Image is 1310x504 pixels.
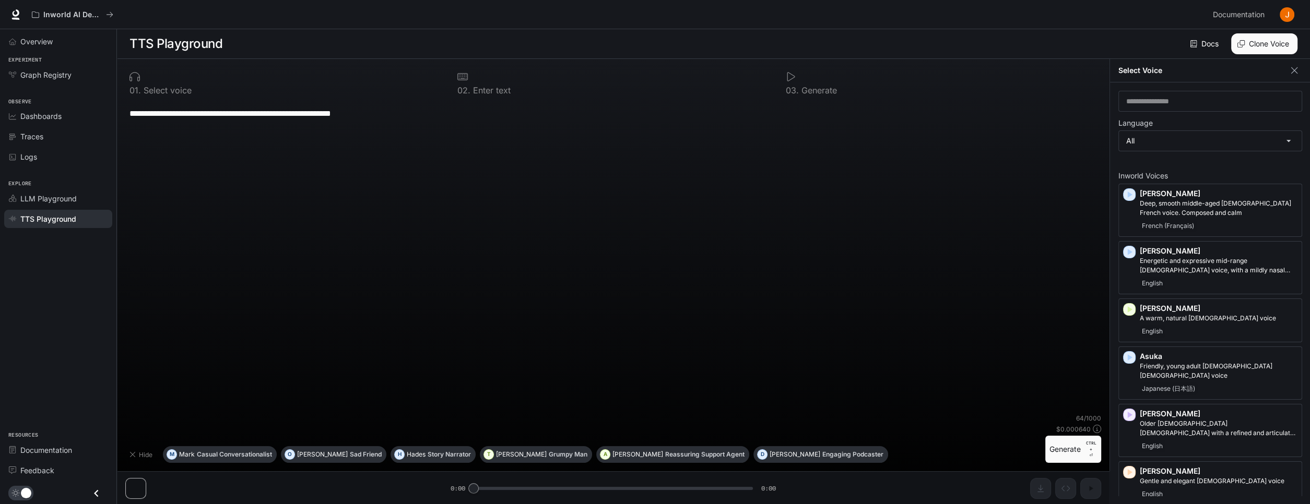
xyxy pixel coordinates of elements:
p: Asuka [1140,351,1297,362]
p: Enter text [470,86,511,94]
button: A[PERSON_NAME]Reassuring Support Agent [596,446,749,463]
a: Dashboards [4,107,112,125]
p: Select voice [141,86,192,94]
span: Documentation [1213,8,1265,21]
span: English [1140,488,1165,500]
a: Overview [4,32,112,51]
button: Close drawer [85,483,108,504]
p: Engaging Podcaster [822,451,883,458]
button: O[PERSON_NAME]Sad Friend [281,446,386,463]
p: Generate [799,86,837,94]
button: User avatar [1277,4,1297,25]
a: Graph Registry [4,66,112,84]
span: Dark mode toggle [21,487,31,498]
div: M [167,446,176,463]
p: Casual Conversationalist [197,451,272,458]
p: 0 1 . [129,86,141,94]
p: Older British male with a refined and articulate voice [1140,419,1297,438]
p: [PERSON_NAME] [1140,246,1297,256]
span: TTS Playground [20,213,76,224]
h1: TTS Playground [129,33,222,54]
span: English [1140,325,1165,338]
div: A [600,446,610,463]
span: Japanese (日本語) [1140,382,1197,395]
p: 0 3 . [786,86,799,94]
p: Inworld AI Demos [43,10,102,19]
p: 0 2 . [457,86,470,94]
button: GenerateCTRL +⏎ [1045,436,1101,463]
p: [PERSON_NAME] [297,451,348,458]
button: All workspaces [27,4,118,25]
p: [PERSON_NAME] [496,451,547,458]
button: HHadesStory Narrator [391,446,476,463]
a: Docs [1188,33,1223,54]
p: Deep, smooth middle-aged male French voice. Composed and calm [1140,199,1297,218]
p: Hades [407,451,426,458]
span: Overview [20,36,53,47]
p: [PERSON_NAME] [1140,409,1297,419]
p: [PERSON_NAME] [1140,303,1297,314]
span: Logs [20,151,37,162]
a: Logs [4,148,112,166]
p: A warm, natural female voice [1140,314,1297,323]
div: All [1119,131,1302,151]
p: Friendly, young adult Japanese female voice [1140,362,1297,380]
a: Documentation [1209,4,1272,25]
p: $ 0.000640 [1056,425,1091,434]
div: D [758,446,767,463]
p: [PERSON_NAME] [1140,188,1297,199]
button: MMarkCasual Conversationalist [163,446,277,463]
p: Inworld Voices [1118,172,1302,179]
div: O [285,446,294,463]
button: T[PERSON_NAME]Grumpy Man [480,446,592,463]
a: LLM Playground [4,189,112,208]
p: Language [1118,119,1153,127]
span: Graph Registry [20,69,72,80]
p: CTRL + [1085,440,1097,452]
span: Documentation [20,445,72,455]
p: Story Narrator [428,451,471,458]
span: French (Français) [1140,220,1196,232]
img: User avatar [1280,7,1294,22]
span: Dashboards [20,111,62,122]
div: H [395,446,404,463]
button: Hide [125,446,159,463]
a: Feedback [4,461,112,479]
span: Feedback [20,465,54,476]
a: TTS Playground [4,210,112,228]
span: Traces [20,131,43,142]
p: 64 / 1000 [1076,414,1101,423]
span: English [1140,277,1165,290]
p: Energetic and expressive mid-range male voice, with a mildly nasal quality [1140,256,1297,275]
p: [PERSON_NAME] [1140,466,1297,476]
button: D[PERSON_NAME]Engaging Podcaster [753,446,888,463]
p: Sad Friend [350,451,382,458]
span: LLM Playground [20,193,77,204]
div: T [484,446,493,463]
p: Gentle and elegant female voice [1140,476,1297,486]
p: Grumpy Man [549,451,587,458]
p: Mark [179,451,195,458]
p: [PERSON_NAME] [612,451,663,458]
p: [PERSON_NAME] [770,451,820,458]
p: ⏎ [1085,440,1097,459]
a: Traces [4,127,112,146]
button: Clone Voice [1231,33,1297,54]
span: English [1140,440,1165,452]
a: Documentation [4,441,112,459]
p: Reassuring Support Agent [665,451,745,458]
